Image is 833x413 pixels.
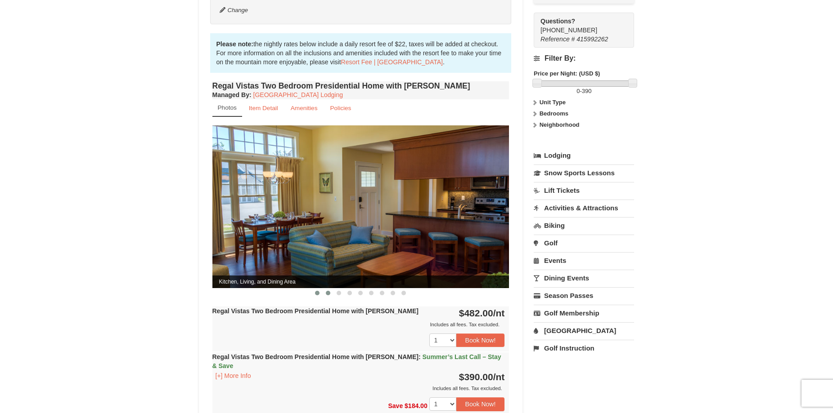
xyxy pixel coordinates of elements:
div: the nightly rates below include a daily resort fee of $22, taxes will be added at checkout. For m... [210,33,512,73]
a: Season Passes [534,287,634,304]
strong: Price per Night: (USD $) [534,70,600,77]
strong: Regal Vistas Two Bedroom Presidential Home with [PERSON_NAME] [212,353,501,369]
span: Reference # [540,36,575,43]
a: Dining Events [534,270,634,286]
strong: $482.00 [459,308,505,318]
span: Kitchen, Living, and Dining Area [212,275,509,288]
a: Lift Tickets [534,182,634,199]
strong: Neighborhood [540,121,580,128]
button: [+] More Info [212,371,254,381]
strong: : [212,91,252,98]
a: Amenities [285,99,324,117]
small: Item Detail [249,105,278,111]
h4: Filter By: [534,54,634,62]
img: Kitchen, Living, and Dining Area [212,125,509,288]
span: Save [388,402,403,409]
strong: Regal Vistas Two Bedroom Presidential Home with [PERSON_NAME] [212,307,419,315]
h4: Regal Vistas Two Bedroom Presidential Home with [PERSON_NAME] [212,81,509,90]
button: Book Now! [456,397,505,411]
div: Includes all fees. Tax excluded. [212,320,505,329]
a: Snow Sports Lessons [534,164,634,181]
span: $390.00 [459,372,493,382]
a: [GEOGRAPHIC_DATA] Lodging [253,91,343,98]
span: /nt [493,372,505,382]
a: Activities & Attractions [534,200,634,216]
button: Change [219,5,249,15]
a: [GEOGRAPHIC_DATA] [534,322,634,339]
a: Events [534,252,634,269]
strong: Please note: [216,40,253,48]
small: Amenities [291,105,318,111]
span: 415992262 [576,36,608,43]
a: Golf [534,235,634,251]
a: Item Detail [243,99,284,117]
span: Managed By [212,91,249,98]
strong: Unit Type [540,99,566,106]
span: 0 [576,88,580,94]
a: Photos [212,99,242,117]
small: Policies [330,105,351,111]
strong: Questions? [540,18,575,25]
div: Includes all fees. Tax excluded. [212,384,505,393]
a: Lodging [534,147,634,164]
span: Summer’s Last Call – Stay & Save [212,353,501,369]
a: Biking [534,217,634,234]
span: [PHONE_NUMBER] [540,17,618,34]
span: $184.00 [405,402,428,409]
span: 390 [582,88,592,94]
a: Golf Membership [534,305,634,321]
a: Policies [324,99,357,117]
span: : [419,353,421,360]
label: - [534,87,634,96]
small: Photos [218,104,237,111]
strong: Bedrooms [540,110,568,117]
span: /nt [493,308,505,318]
button: Book Now! [456,333,505,347]
a: Resort Fee | [GEOGRAPHIC_DATA] [341,58,443,66]
a: Golf Instruction [534,340,634,356]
